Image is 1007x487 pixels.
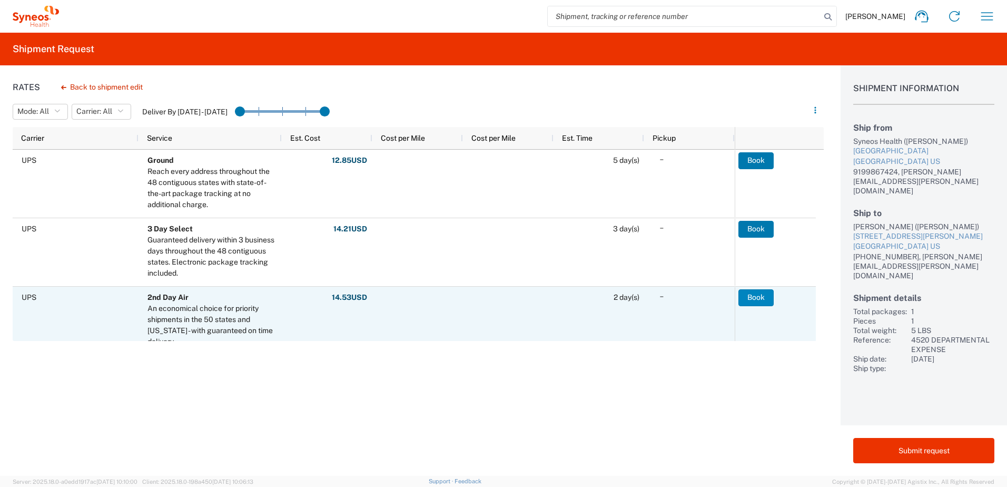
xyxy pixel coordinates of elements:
[853,316,907,326] div: Pieces
[911,316,994,326] div: 1
[853,326,907,335] div: Total weight:
[853,241,994,252] div: [GEOGRAPHIC_DATA] US
[853,252,994,280] div: [PHONE_NUMBER], [PERSON_NAME][EMAIL_ADDRESS][PERSON_NAME][DOMAIN_NAME]
[332,155,367,165] strong: 12.85 USD
[613,225,639,233] span: 3 day(s)
[911,354,994,364] div: [DATE]
[853,231,994,252] a: [STREET_ADDRESS][PERSON_NAME][GEOGRAPHIC_DATA] US
[142,107,228,116] label: Deliver By [DATE] - [DATE]
[738,221,774,238] button: Book
[147,134,172,142] span: Service
[911,326,994,335] div: 5 LBS
[853,364,907,373] div: Ship type:
[381,134,425,142] span: Cost per Mile
[333,221,368,238] button: 14.21USD
[853,83,994,105] h1: Shipment Information
[331,152,368,169] button: 12.85USD
[853,146,994,167] a: [GEOGRAPHIC_DATA][GEOGRAPHIC_DATA] US
[212,479,253,485] span: [DATE] 10:06:13
[738,152,774,169] button: Book
[147,156,174,164] b: Ground
[911,335,994,354] div: 4520 DEPARTMENTAL EXPENSE
[853,354,907,364] div: Ship date:
[853,293,994,303] h2: Shipment details
[853,157,994,167] div: [GEOGRAPHIC_DATA] US
[613,156,639,164] span: 5 day(s)
[562,134,593,142] span: Est. Time
[72,104,131,120] button: Carrier: All
[653,134,676,142] span: Pickup
[455,478,481,484] a: Feedback
[471,134,516,142] span: Cost per Mile
[147,303,277,347] div: An economical choice for priority shipments in the 50 states and Puerto Rico - with guaranteed on...
[53,78,151,96] button: Back to shipment edit
[96,479,137,485] span: [DATE] 10:10:00
[853,208,994,218] h2: Ship to
[853,335,907,354] div: Reference:
[853,307,907,316] div: Total packages:
[853,231,994,242] div: [STREET_ADDRESS][PERSON_NAME]
[548,6,821,26] input: Shipment, tracking or reference number
[853,167,994,196] div: 9199867424, [PERSON_NAME][EMAIL_ADDRESS][PERSON_NAME][DOMAIN_NAME]
[333,224,367,234] strong: 14.21 USD
[853,222,994,231] div: [PERSON_NAME] ([PERSON_NAME])
[147,166,277,210] div: Reach every address throughout the 48 contiguous states with state-of-the-art package tracking at...
[853,146,994,157] div: [GEOGRAPHIC_DATA]
[13,104,68,120] button: Mode: All
[21,134,44,142] span: Carrier
[332,293,367,303] strong: 14.53 USD
[147,293,189,301] b: 2nd Day Air
[22,225,36,233] span: UPS
[17,106,49,116] span: Mode: All
[853,438,994,463] button: Submit request
[290,134,320,142] span: Est. Cost
[911,307,994,316] div: 1
[22,156,36,164] span: UPS
[147,235,277,279] div: Guaranteed delivery within 3 business days throughout the 48 contiguous states. Electronic packag...
[331,289,368,306] button: 14.53USD
[13,82,40,92] h1: Rates
[76,106,112,116] span: Carrier: All
[845,12,905,21] span: [PERSON_NAME]
[738,289,774,306] button: Book
[853,137,994,146] div: Syneos Health ([PERSON_NAME])
[142,479,253,485] span: Client: 2025.18.0-198a450
[22,293,36,301] span: UPS
[614,293,639,301] span: 2 day(s)
[832,477,994,486] span: Copyright © [DATE]-[DATE] Agistix Inc., All Rights Reserved
[13,43,94,55] h2: Shipment Request
[853,123,994,133] h2: Ship from
[13,479,137,485] span: Server: 2025.18.0-a0edd1917ac
[147,225,193,233] b: 3 Day Select
[429,478,455,484] a: Support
